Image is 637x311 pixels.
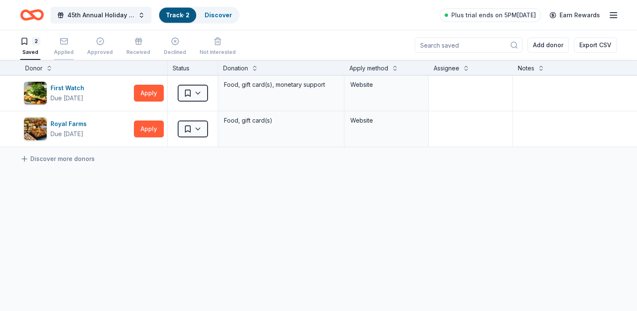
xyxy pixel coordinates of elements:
div: Approved [87,49,113,56]
button: Applied [54,34,74,60]
img: Image for First Watch [24,82,47,105]
div: Saved [20,49,40,56]
span: 45th Annual Holiday Craft Show [67,10,135,20]
button: Image for First WatchFirst WatchDue [DATE] [24,81,131,105]
input: Search saved [415,38,522,53]
div: Status [168,60,218,75]
div: Royal Farms [51,119,90,129]
div: Declined [164,49,186,56]
button: 45th Annual Holiday Craft Show [51,7,152,24]
div: Website [350,80,422,90]
button: Not interested [200,34,236,60]
div: Website [350,115,422,126]
div: Food, gift card(s) [223,115,339,126]
button: Approved [87,34,113,60]
div: Apply method [349,63,388,73]
a: Home [20,5,44,25]
div: Assignee [434,63,459,73]
a: Earn Rewards [544,8,605,23]
a: Plus trial ends on 5PM[DATE] [440,8,541,22]
a: Track· 2 [166,11,189,19]
button: Add donor [528,38,569,53]
button: Track· 2Discover [158,7,240,24]
div: Due [DATE] [51,129,83,139]
button: Received [126,34,150,60]
div: Not interested [200,49,236,56]
img: Image for Royal Farms [24,118,47,140]
div: Notes [518,63,534,73]
button: Apply [134,85,164,102]
a: Discover more donors [20,154,95,164]
button: Export CSV [574,38,617,53]
button: Declined [164,34,186,60]
div: Donor [25,63,43,73]
span: Plus trial ends on 5PM[DATE] [451,10,536,20]
div: Due [DATE] [51,93,83,103]
div: Food, gift card(s), monetary support [223,79,339,91]
div: 2 [32,37,40,46]
a: Discover [205,11,232,19]
div: First Watch [51,83,88,93]
div: Received [126,49,150,56]
button: Image for Royal FarmsRoyal FarmsDue [DATE] [24,117,131,141]
div: Donation [223,63,248,73]
button: 2Saved [20,34,40,60]
button: Apply [134,121,164,137]
div: Applied [54,49,74,56]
